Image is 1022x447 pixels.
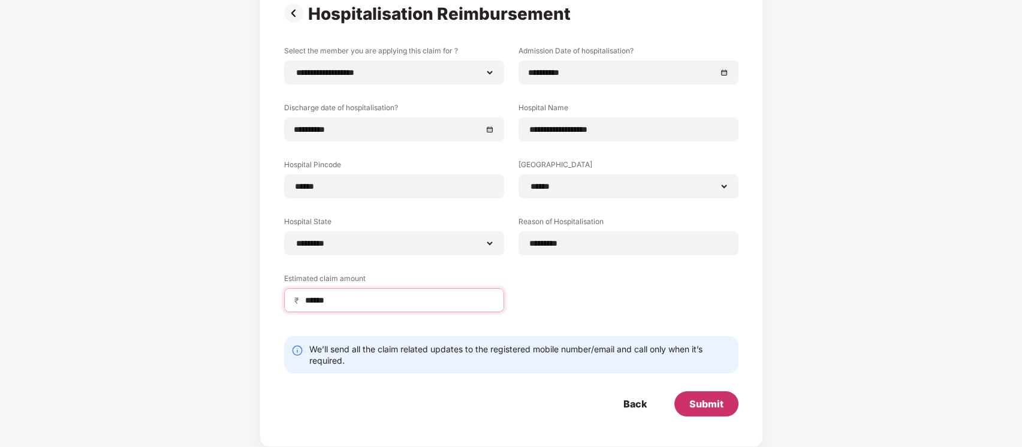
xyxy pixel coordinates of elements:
[518,216,738,231] label: Reason of Hospitalisation
[284,102,504,117] label: Discharge date of hospitalisation?
[284,273,504,288] label: Estimated claim amount
[309,343,731,366] div: We’ll send all the claim related updates to the registered mobile number/email and call only when...
[308,4,575,24] div: Hospitalisation Reimbursement
[294,295,304,306] span: ₹
[689,397,723,410] div: Submit
[623,397,647,410] div: Back
[518,159,738,174] label: [GEOGRAPHIC_DATA]
[284,46,504,61] label: Select the member you are applying this claim for ?
[518,102,738,117] label: Hospital Name
[284,159,504,174] label: Hospital Pincode
[284,216,504,231] label: Hospital State
[291,345,303,357] img: svg+xml;base64,PHN2ZyBpZD0iSW5mby0yMHgyMCIgeG1sbnM9Imh0dHA6Ly93d3cudzMub3JnLzIwMDAvc3ZnIiB3aWR0aD...
[518,46,738,61] label: Admission Date of hospitalisation?
[284,4,308,23] img: svg+xml;base64,PHN2ZyBpZD0iUHJldi0zMngzMiIgeG1sbnM9Imh0dHA6Ly93d3cudzMub3JnLzIwMDAvc3ZnIiB3aWR0aD...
